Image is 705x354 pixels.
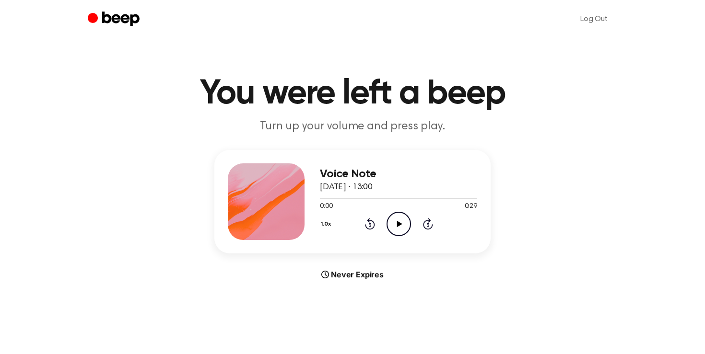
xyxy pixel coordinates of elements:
[107,77,598,111] h1: You were left a beep
[168,119,537,135] p: Turn up your volume and press play.
[320,168,477,181] h3: Voice Note
[465,202,477,212] span: 0:29
[320,216,335,232] button: 1.0x
[88,10,142,29] a: Beep
[571,8,617,31] a: Log Out
[320,183,373,192] span: [DATE] · 13:00
[320,202,332,212] span: 0:00
[214,269,491,280] div: Never Expires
